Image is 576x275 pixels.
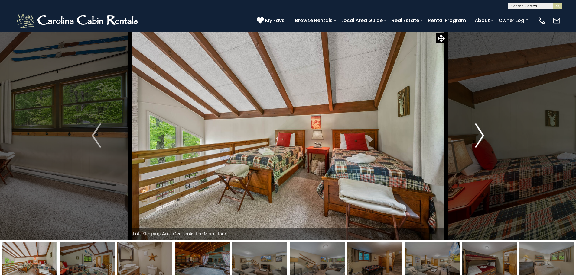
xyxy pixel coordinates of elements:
span: My Favs [265,17,285,24]
img: phone-regular-white.png [538,16,546,25]
div: Loft Sleeping Area Overlooks the Main Floor [130,228,447,240]
img: White-1-2.png [15,11,141,30]
a: Rental Program [425,15,469,26]
img: arrow [92,123,101,148]
button: Previous [63,31,129,240]
img: mail-regular-white.png [552,16,561,25]
button: Next [446,31,513,240]
a: My Favs [257,17,286,24]
a: About [472,15,493,26]
a: Local Area Guide [338,15,386,26]
a: Owner Login [496,15,532,26]
img: arrow [475,123,484,148]
a: Browse Rentals [292,15,336,26]
a: Real Estate [389,15,422,26]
